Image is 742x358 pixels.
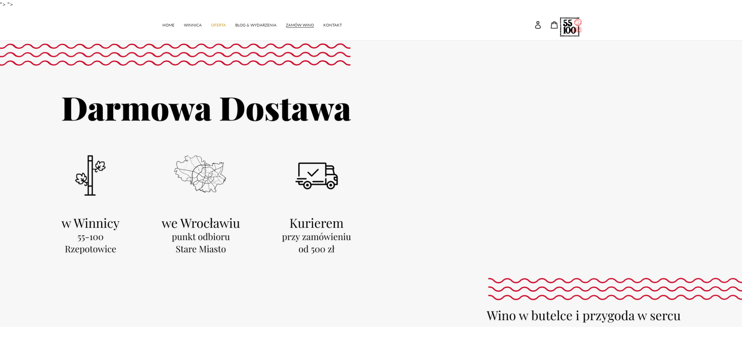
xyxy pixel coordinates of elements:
[180,19,206,30] a: WINNICA
[319,19,346,30] a: KONTAKT
[207,19,230,30] a: OFERTA
[162,23,174,28] span: HOME
[231,19,280,30] a: BLOG & WYDARZENIA
[235,23,277,28] span: BLOG & WYDARZENIA
[282,19,318,30] a: ZAMÓW WINO
[211,23,226,28] span: OFERTA
[184,23,202,28] span: WINNICA
[286,23,314,28] span: ZAMÓW WINO
[323,23,342,28] span: KONTAKT
[159,19,178,30] a: HOME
